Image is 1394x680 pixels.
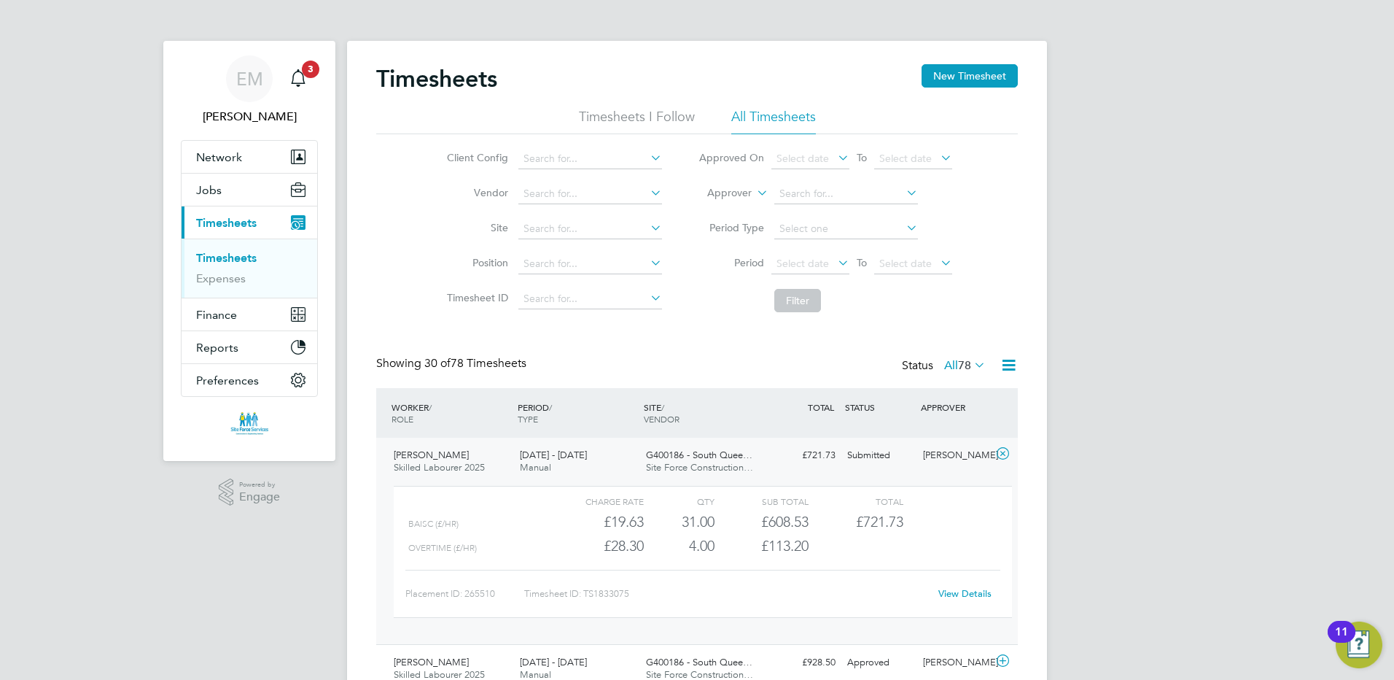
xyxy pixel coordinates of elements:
label: Vendor [443,186,508,199]
label: Position [443,256,508,269]
span: Reports [196,341,238,355]
span: / [429,401,432,413]
div: QTY [644,492,714,510]
div: Timesheets [182,239,317,298]
span: [DATE] - [DATE] [520,449,587,461]
label: All [944,358,986,373]
a: Powered byEngage [219,479,281,506]
li: All Timesheets [731,108,816,134]
span: To [852,253,871,272]
span: VENDOR [644,413,680,425]
span: Overtime (£/HR) [408,543,477,553]
span: Select date [879,152,932,165]
span: TYPE [518,413,538,425]
li: Timesheets I Follow [579,108,695,134]
div: £28.30 [550,534,644,558]
div: APPROVER [917,394,993,420]
span: 78 Timesheets [424,356,526,371]
span: Select date [879,257,932,270]
button: Preferences [182,364,317,396]
input: Search for... [774,184,918,204]
span: / [661,401,664,413]
nav: Main navigation [163,41,335,461]
a: Expenses [196,271,246,285]
button: Jobs [182,174,317,206]
div: Sub Total [714,492,809,510]
label: Period Type [698,221,764,234]
label: Client Config [443,151,508,164]
input: Search for... [518,184,662,204]
div: [PERSON_NAME] [917,444,993,468]
input: Search for... [518,254,662,274]
div: 4.00 [644,534,714,558]
span: [PERSON_NAME] [394,656,469,668]
span: Preferences [196,374,259,387]
span: Baisc (£/HR) [408,519,459,529]
span: [DATE] - [DATE] [520,656,587,668]
span: Powered by [239,479,280,491]
span: EM [236,69,263,88]
span: ROLE [392,413,413,425]
div: 31.00 [644,510,714,534]
span: Finance [196,308,237,322]
span: Engage [239,491,280,503]
button: Network [182,141,317,173]
span: £721.73 [856,513,903,530]
span: 3 [302,61,319,78]
span: [PERSON_NAME] [394,449,469,461]
div: WORKER [388,394,514,432]
div: PERIOD [514,394,640,432]
span: 78 [958,358,971,373]
div: [PERSON_NAME] [917,651,993,675]
span: 30 of [424,356,451,371]
div: Showing [376,356,529,371]
div: Timesheet ID: TS1833075 [524,582,929,606]
button: Finance [182,298,317,331]
span: Skilled Labourer 2025 [394,461,485,474]
span: TOTAL [808,401,834,413]
span: Select date [776,257,829,270]
div: £19.63 [550,510,644,534]
span: G400186 - South Quee… [646,656,752,668]
input: Search for... [518,219,662,239]
button: Reports [182,331,317,363]
input: Search for... [518,289,662,309]
label: Site [443,221,508,234]
span: Jobs [196,183,222,197]
img: siteforceservices-logo-retina.png [229,412,270,435]
div: Charge rate [550,492,644,510]
div: Placement ID: 265510 [405,582,524,606]
span: Manual [520,461,551,474]
input: Search for... [518,149,662,169]
div: Status [902,356,989,376]
label: Period [698,256,764,269]
a: EM[PERSON_NAME] [181,55,318,125]
span: G400186 - South Quee… [646,449,752,461]
button: Timesheets [182,206,317,239]
div: Approved [841,651,917,675]
h2: Timesheets [376,64,497,93]
span: Site Force Construction… [646,461,753,474]
div: £608.53 [714,510,809,534]
span: Eliza McCallum [181,108,318,125]
span: Network [196,150,242,164]
label: Approver [686,186,752,201]
div: 11 [1335,632,1348,651]
span: Select date [776,152,829,165]
div: £928.50 [766,651,841,675]
a: Go to home page [181,412,318,435]
span: / [549,401,552,413]
a: 3 [284,55,313,102]
span: To [852,148,871,167]
button: Open Resource Center, 11 new notifications [1336,622,1382,668]
a: Timesheets [196,251,257,265]
span: Timesheets [196,216,257,230]
div: SITE [640,394,766,432]
input: Select one [774,219,918,239]
a: View Details [938,587,992,600]
button: Filter [774,289,821,312]
div: £113.20 [714,534,809,558]
div: Submitted [841,444,917,468]
button: New Timesheet [922,64,1018,88]
label: Approved On [698,151,764,164]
